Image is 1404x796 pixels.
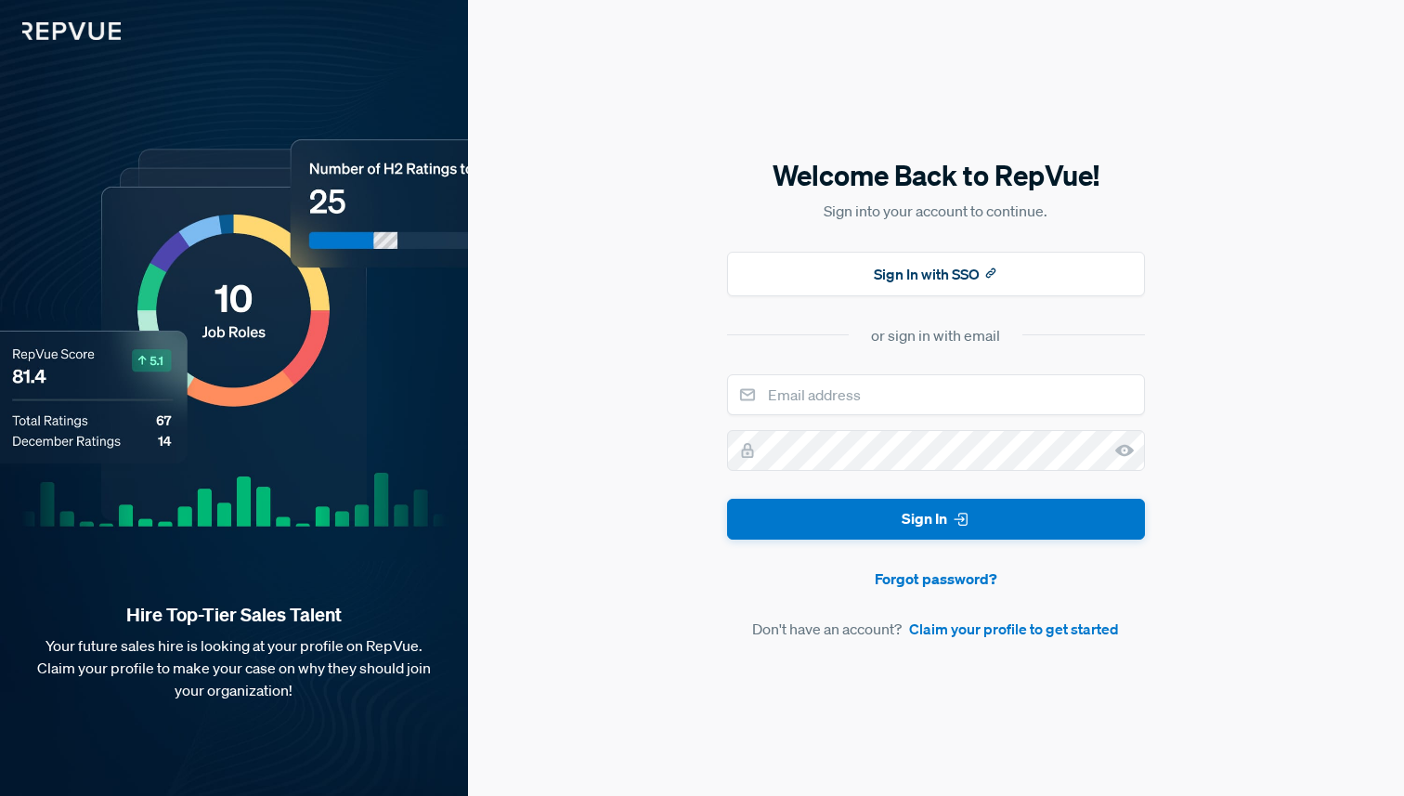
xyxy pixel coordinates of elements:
strong: Hire Top-Tier Sales Talent [30,603,438,627]
article: Don't have an account? [727,618,1145,640]
a: Claim your profile to get started [909,618,1119,640]
h5: Welcome Back to RepVue! [727,156,1145,195]
button: Sign In [727,499,1145,541]
div: or sign in with email [871,324,1000,346]
input: Email address [727,374,1145,415]
p: Sign into your account to continue. [727,200,1145,222]
a: Forgot password? [727,568,1145,590]
p: Your future sales hire is looking at your profile on RepVue. Claim your profile to make your case... [30,634,438,701]
button: Sign In with SSO [727,252,1145,296]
